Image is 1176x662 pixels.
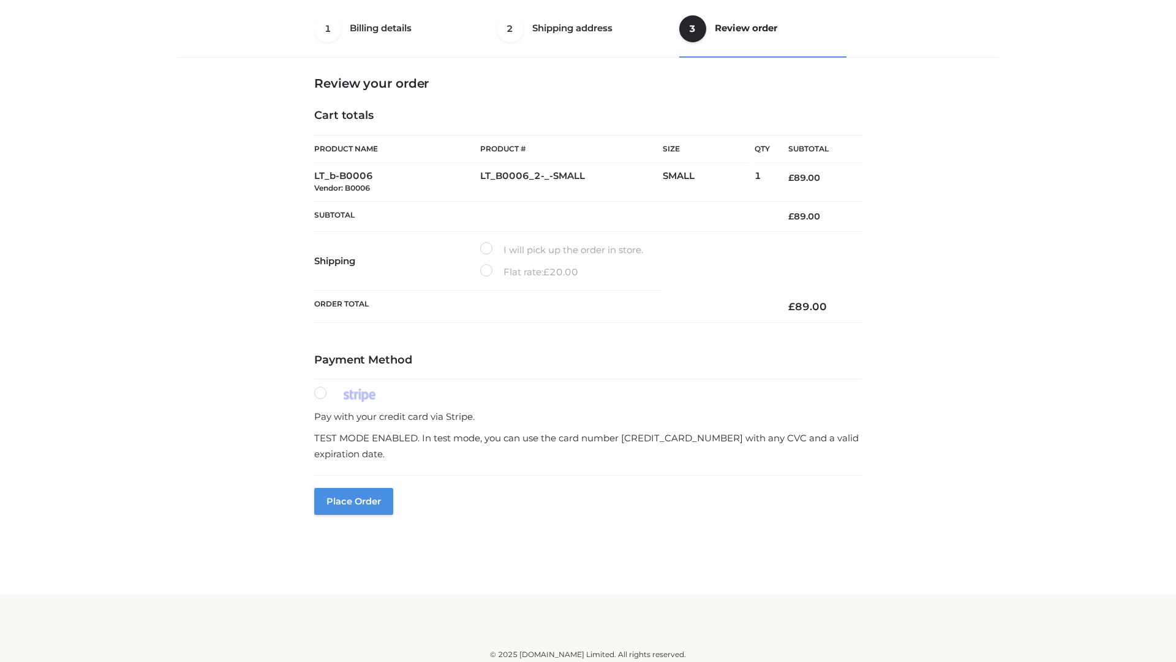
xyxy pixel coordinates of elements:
h3: Review your order [314,76,862,91]
th: Shipping [314,232,480,291]
th: Size [663,135,748,163]
th: Product # [480,135,663,163]
bdi: 89.00 [788,300,827,313]
label: Flat rate: [480,264,578,280]
th: Qty [755,135,770,163]
td: 1 [755,163,770,202]
bdi: 20.00 [543,266,578,278]
label: I will pick up the order in store. [480,242,643,258]
span: £ [788,172,794,183]
span: £ [788,300,795,313]
td: SMALL [663,163,755,202]
div: © 2025 [DOMAIN_NAME] Limited. All rights reserved. [182,649,994,661]
h4: Cart totals [314,109,862,123]
h4: Payment Method [314,354,862,367]
bdi: 89.00 [788,211,820,222]
span: £ [543,266,549,278]
small: Vendor: B0006 [314,183,370,192]
td: LT_B0006_2-_-SMALL [480,163,663,202]
button: Place order [314,488,393,515]
th: Order Total [314,291,770,323]
span: £ [788,211,794,222]
p: TEST MODE ENABLED. In test mode, you can use the card number [CREDIT_CARD_NUMBER] with any CVC an... [314,430,862,462]
th: Subtotal [314,201,770,231]
bdi: 89.00 [788,172,820,183]
p: Pay with your credit card via Stripe. [314,409,862,425]
th: Product Name [314,135,480,163]
td: LT_b-B0006 [314,163,480,202]
th: Subtotal [770,135,862,163]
